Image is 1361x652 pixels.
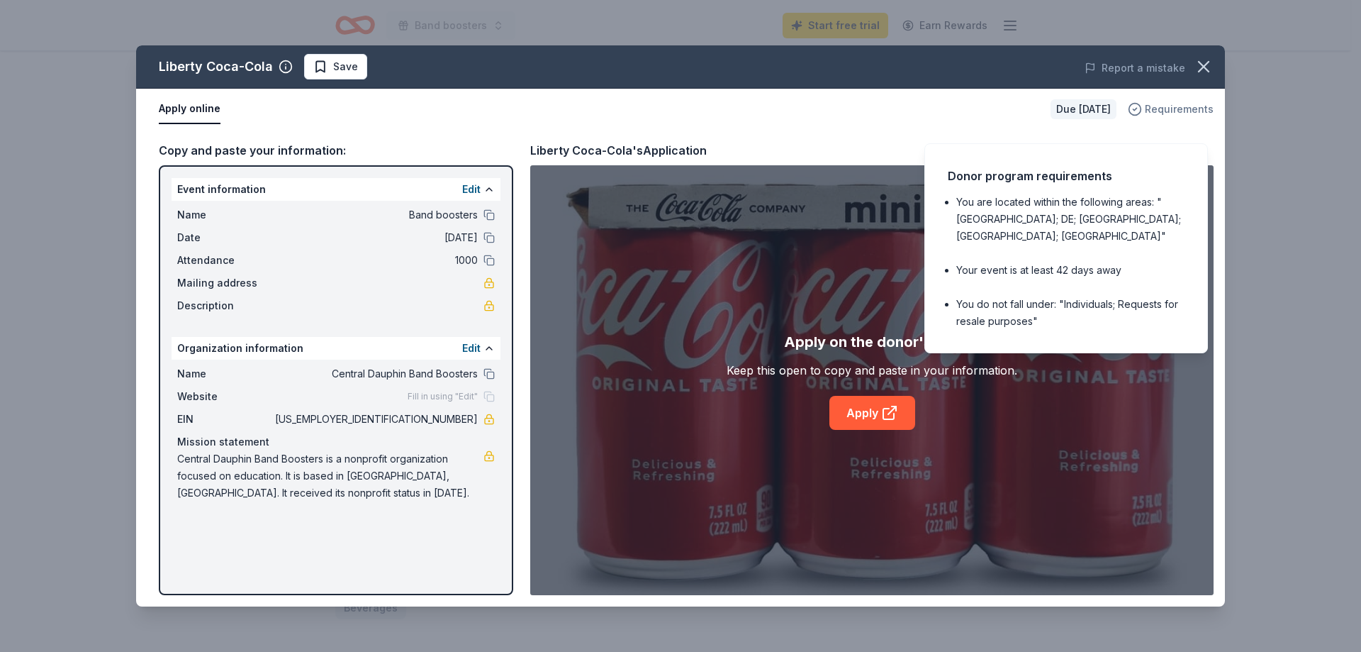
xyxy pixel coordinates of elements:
div: Due [DATE] [1051,99,1116,119]
div: Donor program requirements [948,167,1184,185]
div: Event information [172,178,500,201]
div: Apply on the donor's site [784,331,960,353]
div: Keep this open to copy and paste in your information. [727,362,1017,379]
span: EIN [177,411,272,428]
li: Your event is at least 42 days away [956,262,1184,279]
span: Band boosters [272,206,478,223]
span: Website [177,388,272,405]
span: 1000 [272,252,478,269]
span: [DATE] [272,229,478,246]
div: Liberty Coca-Cola's Application [530,141,707,160]
span: Name [177,365,272,382]
button: Report a mistake [1085,60,1185,77]
button: Save [304,54,367,79]
span: Central Dauphin Band Boosters is a nonprofit organization focused on education. It is based in [G... [177,451,483,502]
span: Requirements [1145,101,1214,118]
div: Mission statement [177,433,495,451]
button: Edit [462,340,481,357]
span: Description [177,297,272,314]
span: Fill in using "Edit" [408,391,478,402]
li: You do not fall under: "Individuals; Requests for resale purposes" [956,296,1184,330]
div: Copy and paste your information: [159,141,513,160]
button: Requirements [1128,101,1214,118]
li: You are located within the following areas: "[GEOGRAPHIC_DATA]; DE; [GEOGRAPHIC_DATA]; [GEOGRAPHI... [956,194,1184,245]
span: Attendance [177,252,272,269]
button: Edit [462,181,481,198]
div: Liberty Coca-Cola [159,55,273,78]
a: Apply [829,396,915,430]
div: Organization information [172,337,500,360]
span: Save [333,58,358,75]
span: Central Dauphin Band Boosters [272,365,478,382]
span: [US_EMPLOYER_IDENTIFICATION_NUMBER] [272,411,478,428]
span: Date [177,229,272,246]
button: Apply online [159,94,220,124]
span: Mailing address [177,275,272,292]
span: Name [177,206,272,223]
